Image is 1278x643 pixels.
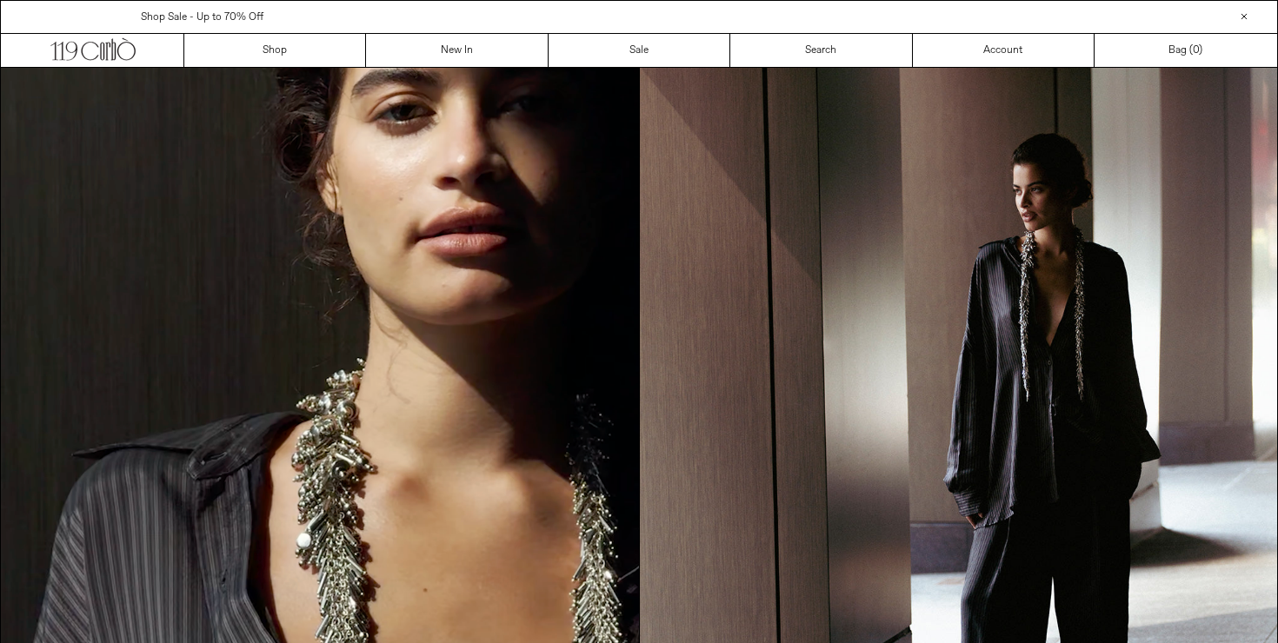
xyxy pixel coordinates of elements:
[366,34,548,67] a: New In
[141,10,263,24] a: Shop Sale - Up to 70% Off
[730,34,912,67] a: Search
[913,34,1095,67] a: Account
[1095,34,1276,67] a: Bag ()
[1193,43,1199,57] span: 0
[1193,43,1202,58] span: )
[549,34,730,67] a: Sale
[184,34,366,67] a: Shop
